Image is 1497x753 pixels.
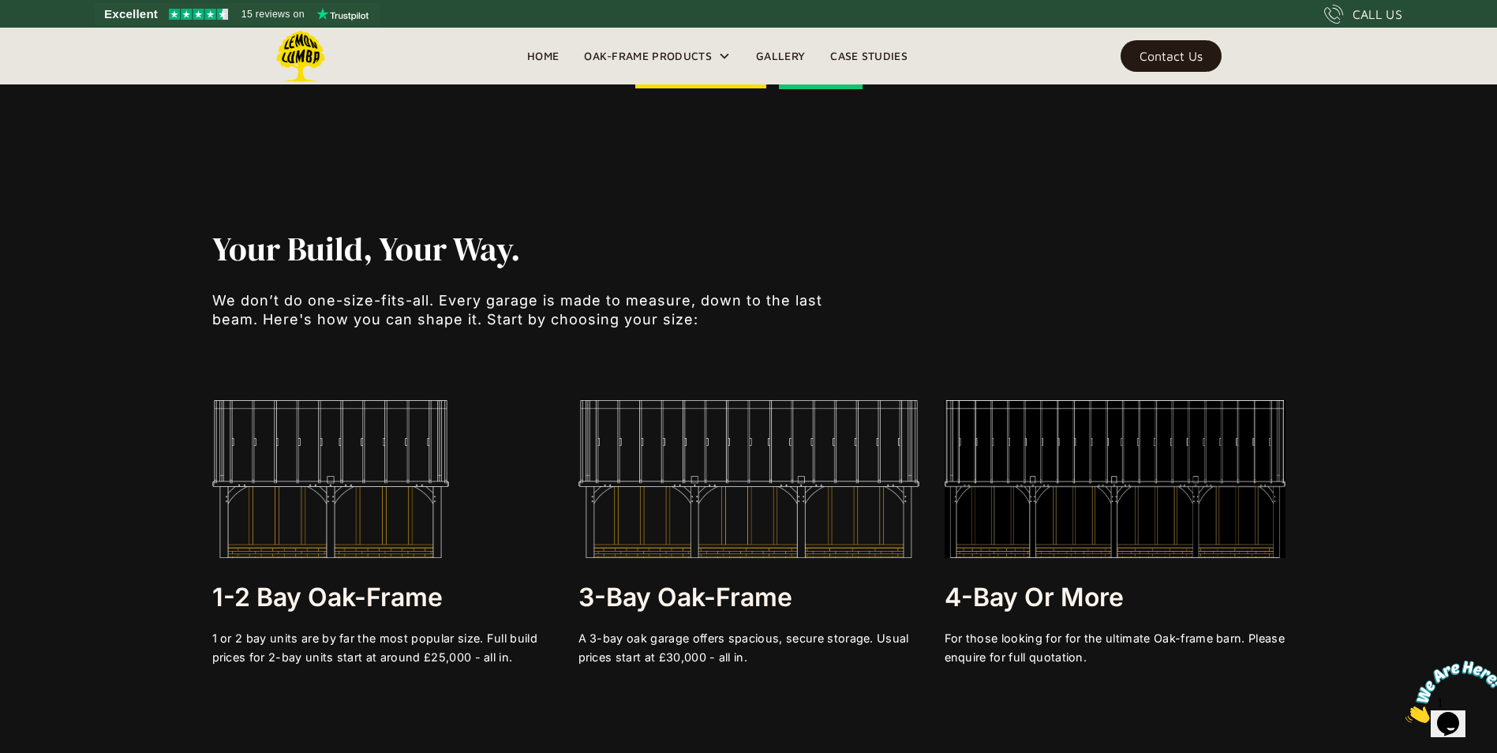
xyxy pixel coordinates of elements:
[1399,654,1497,729] iframe: chat widget
[945,582,1286,613] h3: 4-bay or More
[515,44,571,68] a: Home
[6,6,104,69] img: Chat attention grabber
[571,28,743,84] div: Oak-Frame Products
[578,400,919,667] a: 3-bay Oak-frameA 3-bay oak garage offers spacious, secure storage. Usual prices start at £30,000 ...
[95,3,380,25] a: See Lemon Lumba reviews on Trustpilot
[818,44,920,68] a: Case Studies
[1140,51,1203,62] div: Contact Us
[241,5,305,24] span: 15 reviews on
[578,629,919,667] div: A 3-bay oak garage offers spacious, secure storage. Usual prices start at £30,000 - all in.
[212,291,844,329] p: We don’t do one-size-fits-all. Every garage is made to measure, down to the last beam. Here's how...
[104,5,158,24] span: Excellent
[1324,5,1402,24] a: CALL US
[578,582,919,613] h3: 3-bay Oak-frame
[743,44,818,68] a: Gallery
[212,629,553,667] div: 1 or 2 bay units are by far the most popular size. Full build prices for 2-bay units start at aro...
[945,400,1286,667] a: 4-bay or MoreFor those looking for for the ultimate Oak-frame barn. Please enquire for full quota...
[1353,5,1402,24] div: CALL US
[169,9,228,20] img: Trustpilot 4.5 stars
[212,231,844,268] h1: Your Build, Your Way.
[584,47,712,66] div: Oak-Frame Products
[1121,40,1222,72] a: Contact Us
[212,582,553,613] h3: 1-2 bay Oak-frame
[6,6,13,20] span: 1
[945,629,1286,667] div: For those looking for for the ultimate Oak-frame barn. Please enquire for full quotation.
[316,8,369,21] img: Trustpilot logo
